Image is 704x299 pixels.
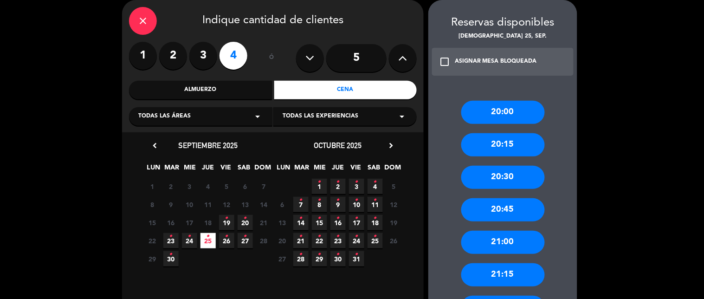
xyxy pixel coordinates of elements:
[169,229,173,244] i: •
[368,233,383,248] span: 25
[355,247,358,262] i: •
[252,111,263,122] i: arrow_drop_down
[146,162,161,177] span: LUN
[238,179,253,194] span: 6
[318,211,321,226] i: •
[219,179,234,194] span: 5
[330,162,346,177] span: JUE
[182,197,197,212] span: 10
[368,197,383,212] span: 11
[349,251,364,266] span: 31
[299,211,303,226] i: •
[330,179,346,194] span: 2
[182,162,198,177] span: MIE
[330,251,346,266] span: 30
[349,233,364,248] span: 24
[374,175,377,189] i: •
[129,81,272,99] div: Almuerzo
[349,162,364,177] span: VIE
[238,197,253,212] span: 13
[163,233,179,248] span: 23
[386,233,401,248] span: 26
[238,215,253,230] span: 20
[367,162,382,177] span: SAB
[145,179,160,194] span: 1
[129,42,157,70] label: 1
[293,233,309,248] span: 21
[355,193,358,208] i: •
[145,215,160,230] span: 15
[145,197,160,212] span: 8
[386,179,401,194] span: 5
[386,215,401,230] span: 19
[256,215,271,230] span: 21
[293,251,309,266] span: 28
[349,215,364,230] span: 17
[169,247,173,262] i: •
[159,42,187,70] label: 2
[461,231,545,254] div: 21:00
[312,233,327,248] span: 22
[225,211,228,226] i: •
[145,251,160,266] span: 29
[396,111,407,122] i: arrow_drop_down
[385,162,400,177] span: DOM
[461,101,545,124] div: 20:00
[244,211,247,226] i: •
[299,193,303,208] i: •
[219,215,234,230] span: 19
[256,197,271,212] span: 14
[368,179,383,194] span: 4
[374,229,377,244] i: •
[220,42,247,70] label: 4
[200,233,216,248] span: 25
[330,233,346,248] span: 23
[318,193,321,208] i: •
[255,162,270,177] span: DOM
[238,233,253,248] span: 27
[374,193,377,208] i: •
[219,197,234,212] span: 12
[312,251,327,266] span: 29
[182,215,197,230] span: 17
[276,162,291,177] span: LUN
[386,197,401,212] span: 12
[182,233,197,248] span: 24
[349,179,364,194] span: 3
[294,162,310,177] span: MAR
[428,14,577,32] div: Reservas disponibles
[461,133,545,156] div: 20:15
[182,179,197,194] span: 3
[336,211,340,226] i: •
[455,57,537,66] div: ASIGNAR MESA BLOQUEADA
[189,42,217,70] label: 3
[219,233,234,248] span: 26
[355,211,358,226] i: •
[318,229,321,244] i: •
[219,162,234,177] span: VIE
[461,198,545,221] div: 20:45
[312,215,327,230] span: 15
[293,197,309,212] span: 7
[188,229,191,244] i: •
[256,233,271,248] span: 28
[200,215,216,230] span: 18
[275,233,290,248] span: 20
[225,229,228,244] i: •
[129,7,417,35] div: Indique cantidad de clientes
[299,247,303,262] i: •
[207,229,210,244] i: •
[178,141,238,150] span: septiembre 2025
[336,229,340,244] i: •
[256,179,271,194] span: 7
[145,233,160,248] span: 22
[336,175,340,189] i: •
[314,141,362,150] span: octubre 2025
[336,247,340,262] i: •
[275,251,290,266] span: 27
[163,179,179,194] span: 2
[374,211,377,226] i: •
[336,193,340,208] i: •
[163,197,179,212] span: 9
[200,179,216,194] span: 4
